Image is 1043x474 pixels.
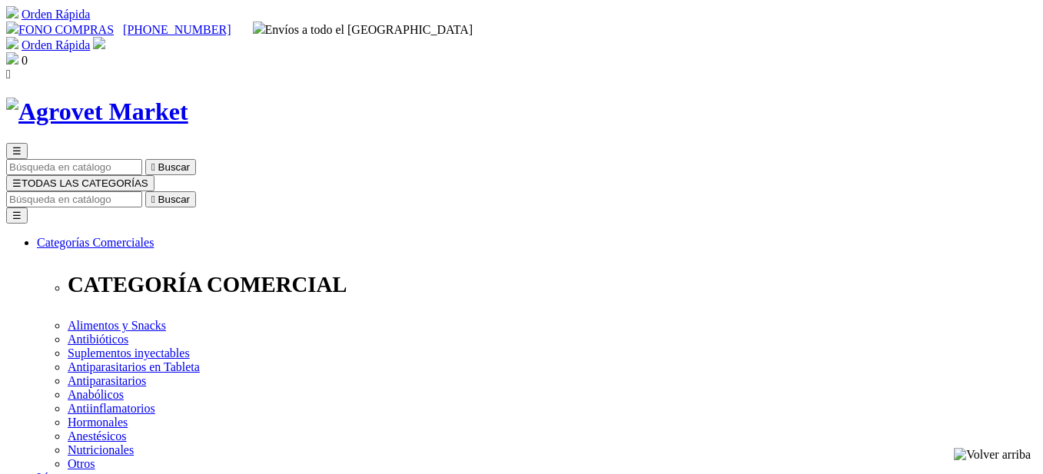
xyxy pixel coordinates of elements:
[954,448,1031,462] img: Volver arriba
[145,159,196,175] button:  Buscar
[37,236,154,249] a: Categorías Comerciales
[68,402,155,415] a: Antiinflamatorios
[12,177,22,189] span: ☰
[6,159,142,175] input: Buscar
[123,23,231,36] a: [PHONE_NUMBER]
[22,54,28,67] span: 0
[68,443,134,456] a: Nutricionales
[93,37,105,49] img: user.svg
[68,416,128,429] a: Hormonales
[151,194,155,205] i: 
[68,346,190,360] a: Suplementos inyectables
[68,457,95,470] a: Otros
[253,23,473,36] span: Envíos a todo el [GEOGRAPHIC_DATA]
[93,38,105,51] a: Acceda a su cuenta de cliente
[151,161,155,173] i: 
[68,388,124,401] a: Anabólicos
[22,8,90,21] a: Orden Rápida
[6,191,142,207] input: Buscar
[68,360,200,373] a: Antiparasitarios en Tableta
[68,333,128,346] a: Antibióticos
[6,23,114,36] a: FONO COMPRAS
[68,272,1037,297] p: CATEGORÍA COMERCIAL
[6,52,18,65] img: shopping-bag.svg
[68,429,126,443] a: Anestésicos
[6,6,18,18] img: shopping-cart.svg
[6,143,28,159] button: ☰
[253,22,265,34] img: delivery-truck.svg
[12,145,22,157] span: ☰
[68,374,146,387] a: Antiparasitarios
[6,175,154,191] button: ☰TODAS LAS CATEGORÍAS
[22,38,90,51] a: Orden Rápida
[6,37,18,49] img: shopping-cart.svg
[145,191,196,207] button:  Buscar
[158,194,190,205] span: Buscar
[6,207,28,224] button: ☰
[68,319,166,332] a: Alimentos y Snacks
[6,68,11,81] i: 
[158,161,190,173] span: Buscar
[6,98,188,126] img: Agrovet Market
[6,22,18,34] img: phone.svg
